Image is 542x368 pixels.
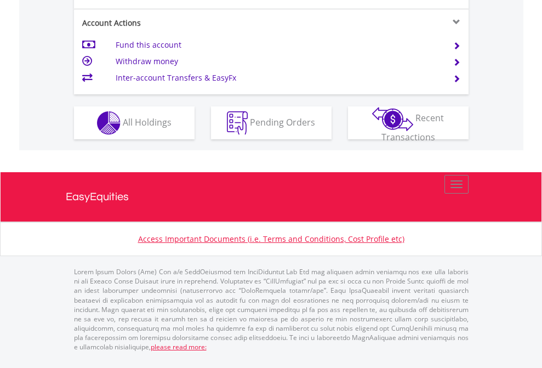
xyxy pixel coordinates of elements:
[116,70,440,86] td: Inter-account Transfers & EasyFx
[97,111,121,135] img: holdings-wht.png
[372,107,413,131] img: transactions-zar-wht.png
[211,106,332,139] button: Pending Orders
[123,116,172,128] span: All Holdings
[348,106,469,139] button: Recent Transactions
[227,111,248,135] img: pending_instructions-wht.png
[74,267,469,352] p: Lorem Ipsum Dolors (Ame) Con a/e SeddOeiusmod tem InciDiduntut Lab Etd mag aliquaen admin veniamq...
[74,18,271,29] div: Account Actions
[116,37,440,53] td: Fund this account
[138,234,404,244] a: Access Important Documents (i.e. Terms and Conditions, Cost Profile etc)
[74,106,195,139] button: All Holdings
[151,342,207,352] a: please read more:
[116,53,440,70] td: Withdraw money
[250,116,315,128] span: Pending Orders
[66,172,477,222] a: EasyEquities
